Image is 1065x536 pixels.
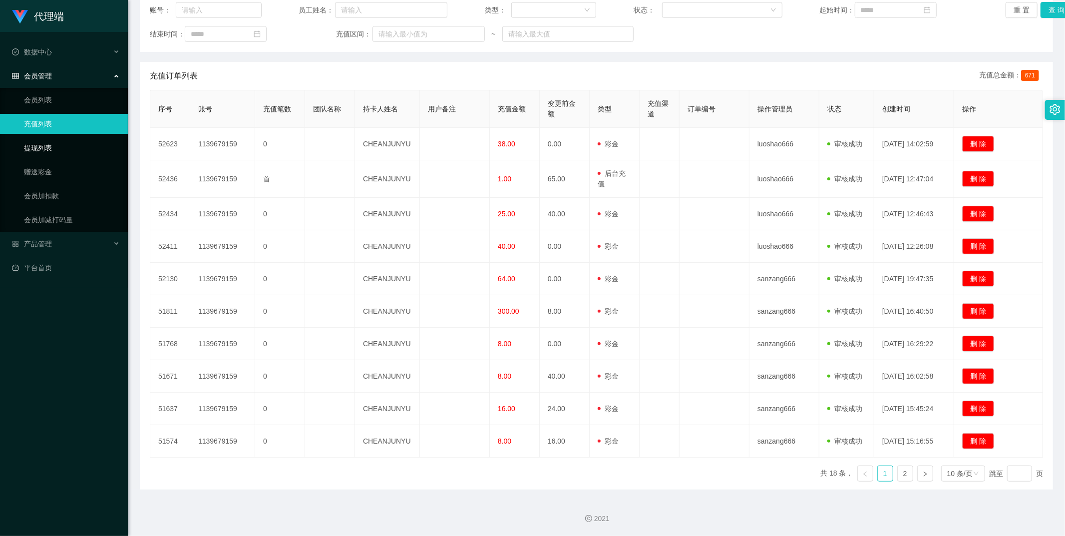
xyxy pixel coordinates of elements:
td: 0.00 [540,128,590,160]
span: 状态： [634,5,662,15]
span: 彩金 [598,242,619,250]
td: 51768 [150,328,190,360]
button: 删 除 [962,336,994,352]
span: 671 [1021,70,1039,81]
td: [DATE] 15:16:55 [874,425,954,458]
td: sanzang666 [749,328,819,360]
span: 产品管理 [12,240,52,248]
button: 删 除 [962,303,994,319]
span: 1.00 [498,175,511,183]
span: 数据中心 [12,48,52,56]
td: luoshao666 [749,230,819,263]
td: sanzang666 [749,295,819,328]
a: 图标: dashboard平台首页 [12,258,120,278]
span: 彩金 [598,372,619,380]
a: 2 [898,466,913,481]
td: 40.00 [540,198,590,230]
td: 0.00 [540,230,590,263]
div: 2021 [136,514,1057,524]
a: 代理端 [12,12,64,20]
span: 审核成功 [827,372,862,380]
td: 51671 [150,360,190,393]
a: 1 [878,466,893,481]
h1: 代理端 [34,0,64,32]
span: 订单编号 [688,105,715,113]
span: 操作 [962,105,976,113]
i: 图标: setting [1050,104,1061,115]
td: 51637 [150,393,190,425]
span: 充值笔数 [263,105,291,113]
td: 1139679159 [190,128,255,160]
td: sanzang666 [749,425,819,458]
span: 团队名称 [313,105,341,113]
td: CHEANJUNYU [355,393,420,425]
span: 操作管理员 [757,105,792,113]
input: 请输入最大值 [502,26,634,42]
td: [DATE] 19:47:35 [874,263,954,295]
span: 状态 [827,105,841,113]
input: 请输入 [176,2,262,18]
span: 彩金 [598,140,619,148]
button: 删 除 [962,206,994,222]
td: 16.00 [540,425,590,458]
span: 员工姓名： [299,5,335,15]
i: 图标: right [922,471,928,477]
td: 1139679159 [190,198,255,230]
td: 0 [255,198,305,230]
td: 0 [255,425,305,458]
li: 下一页 [917,466,933,482]
td: CHEANJUNYU [355,128,420,160]
td: 0.00 [540,263,590,295]
span: 40.00 [498,242,515,250]
td: 0 [255,128,305,160]
td: 0 [255,360,305,393]
td: [DATE] 12:46:43 [874,198,954,230]
td: 40.00 [540,360,590,393]
a: 会员列表 [24,90,120,110]
td: CHEANJUNYU [355,230,420,263]
a: 充值列表 [24,114,120,134]
span: 审核成功 [827,275,862,283]
a: 会员加扣款 [24,186,120,206]
span: 64.00 [498,275,515,283]
button: 删 除 [962,136,994,152]
i: 图标: left [862,471,868,477]
li: 1 [877,466,893,482]
td: 0 [255,393,305,425]
li: 共 18 条， [820,466,853,482]
span: 审核成功 [827,340,862,348]
button: 删 除 [962,171,994,187]
td: sanzang666 [749,263,819,295]
td: 1139679159 [190,393,255,425]
td: 1139679159 [190,360,255,393]
td: 首 [255,160,305,198]
td: CHEANJUNYU [355,295,420,328]
td: [DATE] 16:29:22 [874,328,954,360]
span: 审核成功 [827,175,862,183]
td: [DATE] 16:02:58 [874,360,954,393]
span: 审核成功 [827,405,862,413]
span: 彩金 [598,275,619,283]
span: 持卡人姓名 [363,105,398,113]
span: 彩金 [598,307,619,315]
td: 0.00 [540,328,590,360]
td: 52411 [150,230,190,263]
td: luoshao666 [749,198,819,230]
span: 8.00 [498,437,511,445]
i: 图标: check-circle-o [12,48,19,55]
span: 后台充值 [598,169,626,188]
div: 跳至 页 [989,466,1043,482]
i: 图标: down [973,471,979,478]
td: 52434 [150,198,190,230]
span: 彩金 [598,340,619,348]
td: luoshao666 [749,128,819,160]
td: [DATE] 15:45:24 [874,393,954,425]
li: 2 [897,466,913,482]
td: 1139679159 [190,328,255,360]
li: 上一页 [857,466,873,482]
span: 审核成功 [827,307,862,315]
input: 请输入最小值为 [372,26,485,42]
td: 52130 [150,263,190,295]
span: 序号 [158,105,172,113]
td: 51574 [150,425,190,458]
